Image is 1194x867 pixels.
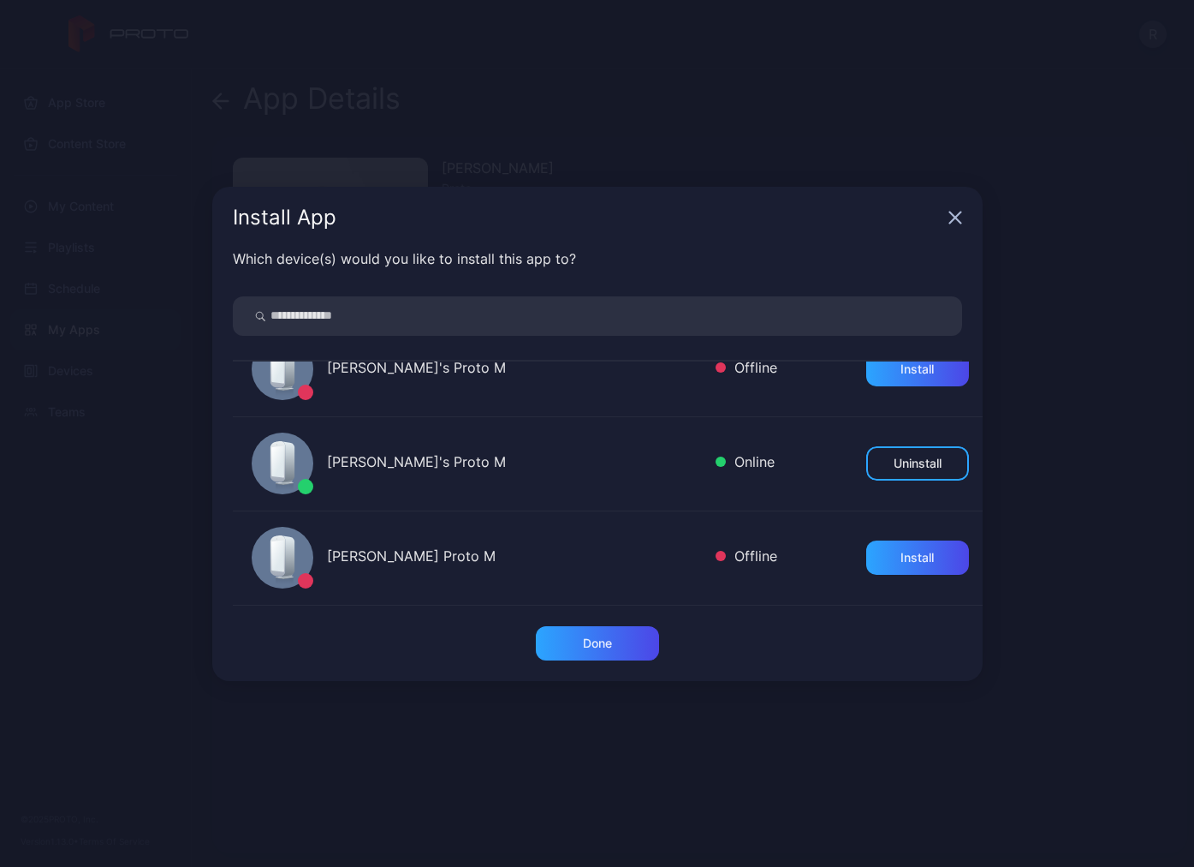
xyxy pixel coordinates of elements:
button: Uninstall [866,446,969,481]
div: [PERSON_NAME] Proto M [327,546,702,571]
div: Install [900,362,934,376]
div: Offline [716,546,777,571]
div: Which device(s) would you like to install this app to? [233,248,962,269]
div: Uninstall [894,457,942,470]
div: [PERSON_NAME]'s Proto M [327,451,702,476]
div: Install App [233,207,942,228]
div: Offline [716,357,777,382]
div: Online [716,451,775,476]
button: Install [866,352,969,386]
button: Done [536,626,659,661]
div: Done [583,637,612,650]
button: Install [866,541,969,575]
div: Install [900,551,934,565]
div: [PERSON_NAME]'s Proto M [327,357,702,382]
